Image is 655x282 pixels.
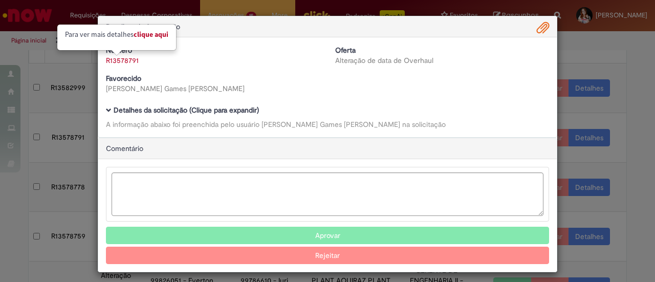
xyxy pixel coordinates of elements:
[106,144,143,153] span: Comentário
[106,22,180,31] span: Detalhes da Aprovação
[65,30,168,40] p: Para ver mais detalhes
[114,105,259,115] b: Detalhes da solicitação (Clique para expandir)
[106,227,549,244] button: Aprovar
[106,83,320,94] div: [PERSON_NAME] Games [PERSON_NAME]
[134,30,168,39] a: Clique aqui
[335,46,356,55] b: Oferta
[106,74,141,83] b: Favorecido
[106,106,549,114] h5: Detalhes da solicitação (Clique para expandir)
[106,119,549,129] div: A informação abaixo foi preenchida pelo usuário [PERSON_NAME] Games [PERSON_NAME] na solicitação
[106,247,549,264] button: Rejeitar
[106,56,139,65] a: R13578791
[335,55,549,66] div: Alteração de data de Overhaul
